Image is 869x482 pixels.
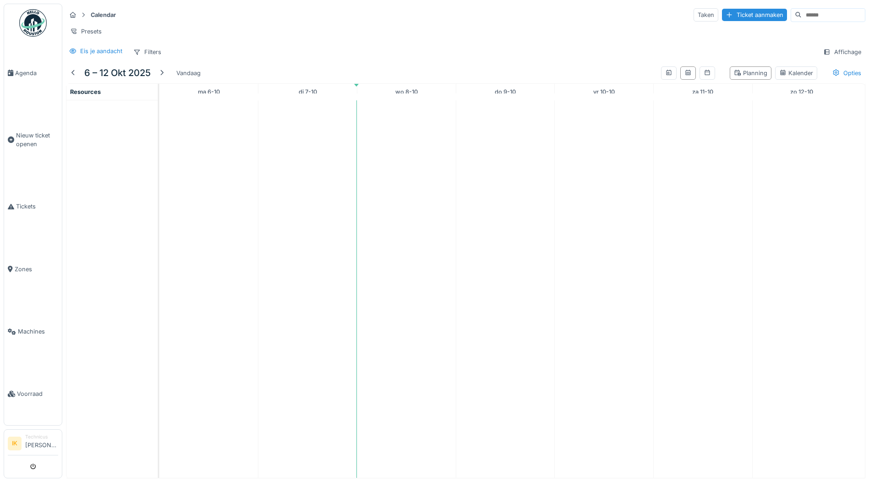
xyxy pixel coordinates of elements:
[18,327,58,336] span: Machines
[129,45,165,59] div: Filters
[4,175,62,238] a: Tickets
[16,131,58,148] span: Nieuw ticket openen
[8,433,58,455] a: IK Technicus[PERSON_NAME]
[722,9,787,21] div: Ticket aanmaken
[8,437,22,450] li: IK
[84,67,151,78] h5: 6 – 12 okt 2025
[15,69,58,77] span: Agenda
[70,88,101,95] span: Resources
[15,265,58,274] span: Zones
[25,433,58,440] div: Technicus
[694,8,718,22] div: Taken
[690,86,716,98] a: 11 oktober 2025
[25,433,58,453] li: [PERSON_NAME]
[17,389,58,398] span: Voorraad
[4,104,62,175] a: Nieuw ticket openen
[16,202,58,211] span: Tickets
[196,86,222,98] a: 6 oktober 2025
[393,86,420,98] a: 8 oktober 2025
[828,66,865,80] div: Opties
[819,45,865,59] div: Affichage
[19,9,47,37] img: Badge_color-CXgf-gQk.svg
[4,42,62,104] a: Agenda
[87,11,120,19] strong: Calendar
[80,47,122,55] div: Eis je aandacht
[66,25,106,38] div: Presets
[788,86,815,98] a: 12 oktober 2025
[779,69,813,77] div: Kalender
[591,86,617,98] a: 10 oktober 2025
[296,86,319,98] a: 7 oktober 2025
[173,67,204,79] div: Vandaag
[492,86,518,98] a: 9 oktober 2025
[4,301,62,363] a: Machines
[734,69,767,77] div: Planning
[4,363,62,425] a: Voorraad
[4,238,62,300] a: Zones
